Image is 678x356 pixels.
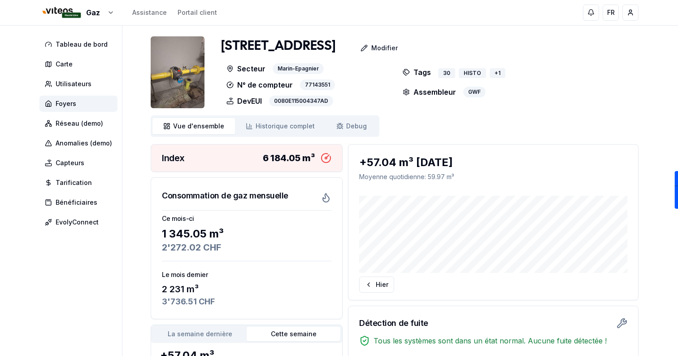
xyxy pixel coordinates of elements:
[153,327,247,341] button: La semaine dernière
[39,36,121,53] a: Tableau de bord
[346,122,367,131] span: Debug
[359,317,428,330] h3: Détection de fuite
[56,139,112,148] span: Anomalies (demo)
[39,135,121,151] a: Anomalies (demo)
[39,194,121,211] a: Bénéficiaires
[162,241,331,254] div: 2'272.02 CHF
[39,115,121,132] a: Réseau (demo)
[162,295,331,308] div: 3'736.51 CHF
[374,335,607,346] span: Tous les systèmes sont dans un état normal. Aucune fuite détectée !
[359,172,627,181] p: Moyenne quotidienne : 59.97 m³
[56,178,92,187] span: Tarification
[39,155,121,171] a: Capteurs
[162,283,331,295] div: 2 231 m³
[39,56,121,72] a: Carte
[56,198,97,207] span: Bénéficiaires
[39,214,121,230] a: EvolyConnect
[256,122,315,131] span: Historique complet
[603,4,619,21] button: FR
[235,118,326,134] a: Historique complet
[56,218,99,227] span: EvolyConnect
[56,99,76,108] span: Foyers
[371,44,398,53] p: Modifier
[490,68,505,78] div: + 1
[86,7,100,18] span: Gaz
[132,8,167,17] a: Assistance
[403,63,431,81] p: Tags
[607,8,615,17] span: FR
[151,36,204,108] img: unit Image
[56,119,103,128] span: Réseau (demo)
[178,8,217,17] a: Portail client
[162,227,331,241] div: 1 345.05 m³
[39,76,121,92] a: Utilisateurs
[459,68,486,78] div: HISTO
[39,175,121,191] a: Tarification
[152,118,235,134] a: Vue d'ensemble
[162,152,185,164] h3: Index
[300,79,335,90] div: 77143551
[162,270,331,279] h3: Le mois dernier
[221,38,335,54] h1: [STREET_ADDRESS]
[403,87,456,97] p: Assembleur
[490,65,506,81] button: +1
[39,3,114,22] button: Gaz
[226,79,293,90] p: N° de compteur
[173,122,224,131] span: Vue d'ensemble
[359,277,394,293] button: Hier
[247,327,340,341] button: Cette semaine
[39,96,121,112] a: Foyers
[359,155,627,170] div: +57.04 m³ [DATE]
[56,79,91,88] span: Utilisateurs
[326,118,378,134] a: Debug
[56,60,73,69] span: Carte
[335,39,405,57] a: Modifier
[463,87,486,97] div: GWF
[226,96,262,106] p: DevEUI
[263,152,315,164] div: 6 184.05 m³
[39,1,83,22] img: Viteos - Gaz - ML Logo
[438,68,455,78] div: 30
[269,96,333,106] div: 0080E115004347AD
[56,40,108,49] span: Tableau de bord
[56,158,84,167] span: Capteurs
[273,63,324,74] div: Marin-Epagnier
[162,189,288,202] h3: Consommation de gaz mensuelle
[162,214,331,223] h3: Ce mois-ci
[226,63,265,74] p: Secteur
